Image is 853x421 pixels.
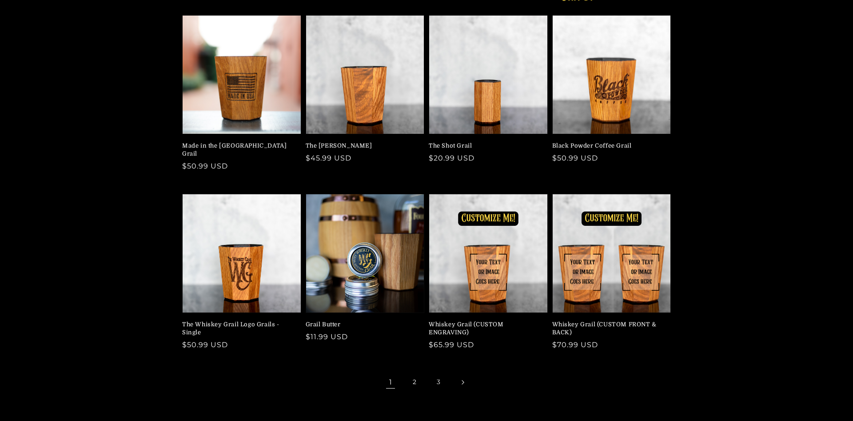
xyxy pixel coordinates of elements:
a: The Shot Grail [429,142,542,150]
a: The Whiskey Grail Logo Grails - Single [182,321,296,337]
a: Page 2 [405,373,424,392]
nav: Pagination [182,373,671,392]
a: Grail Butter [306,321,419,329]
a: Whiskey Grail (CUSTOM FRONT & BACK) [552,321,666,337]
a: The [PERSON_NAME] [306,142,419,150]
a: Black Powder Coffee Grail [552,142,666,150]
a: Whiskey Grail (CUSTOM ENGRAVING) [429,321,542,337]
a: Made in the [GEOGRAPHIC_DATA] Grail [182,142,296,158]
a: Next page [453,373,472,392]
span: Page 1 [381,373,400,392]
a: Page 3 [429,373,448,392]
